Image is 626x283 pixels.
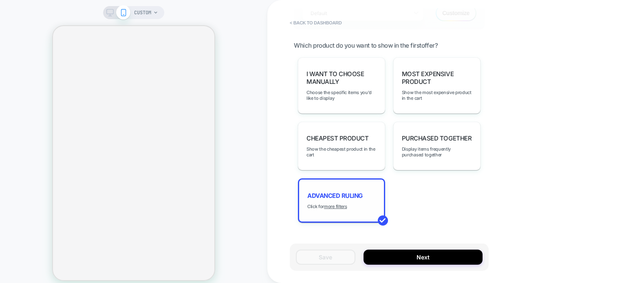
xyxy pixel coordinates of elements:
[306,70,377,86] span: I want to choose manually
[307,192,363,200] span: Advanced Ruling
[402,70,472,86] span: Most Expensive Product
[296,250,355,265] button: Save
[286,16,346,29] button: < back to dashboard
[306,134,368,142] span: Cheapest Product
[402,134,472,142] span: Purchased Together
[324,204,347,209] u: more filters
[306,90,377,101] span: Choose the specific items you'd like to display
[402,146,472,158] span: Display items frequently purchased together
[402,90,472,101] span: Show the most expensive product in the cart
[364,250,483,265] button: Next
[294,42,438,49] span: Which product do you want to show in the first offer?
[134,6,151,19] span: CUSTOM
[307,204,347,209] span: Click for
[306,146,377,158] span: Show the cheapest product in the cart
